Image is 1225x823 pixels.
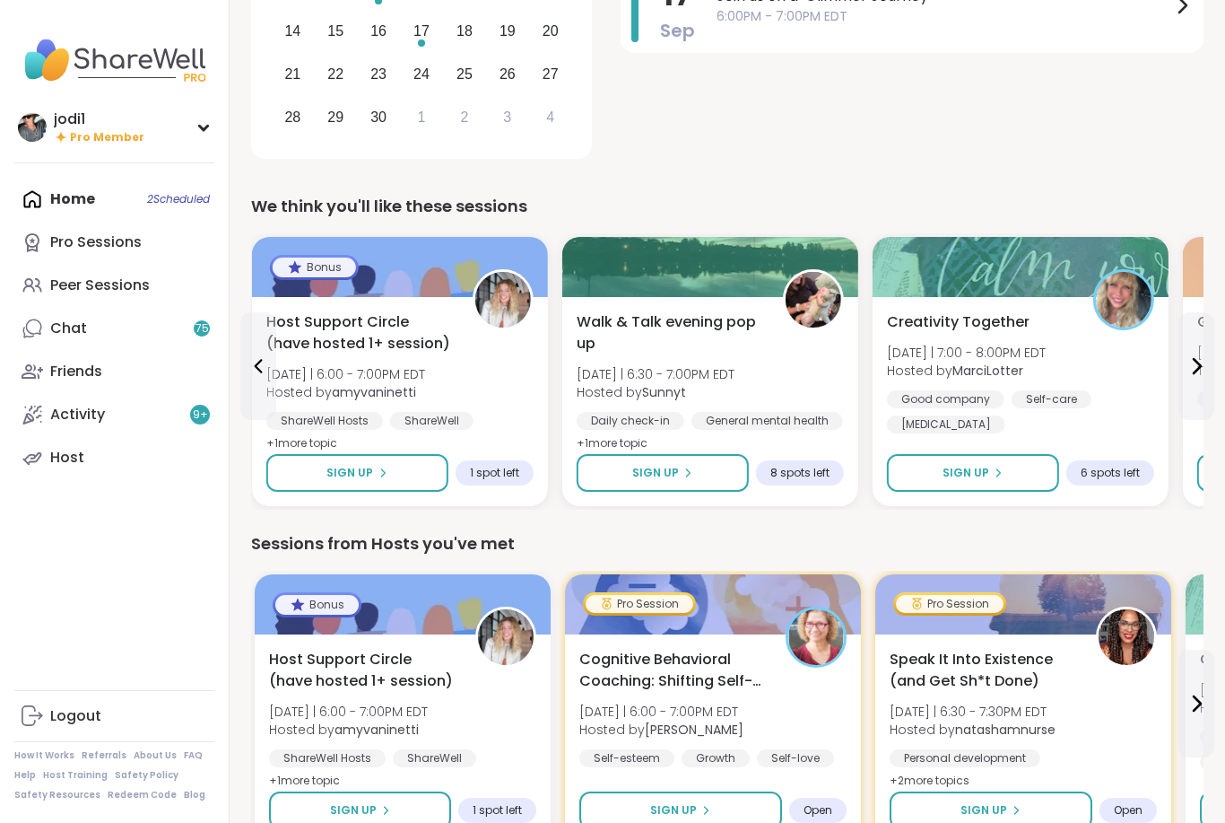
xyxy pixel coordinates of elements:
[266,454,448,492] button: Sign Up
[269,649,456,692] span: Host Support Circle (have hosted 1+ session)
[446,13,484,51] div: Choose Thursday, September 18th, 2025
[890,721,1056,739] span: Hosted by
[360,98,398,136] div: Choose Tuesday, September 30th, 2025
[14,307,214,350] a: Chat75
[193,407,208,423] span: 9 +
[266,383,425,401] span: Hosted by
[317,98,355,136] div: Choose Monday, September 29th, 2025
[887,454,1059,492] button: Sign Up
[14,436,214,479] a: Host
[82,749,126,762] a: Referrals
[531,13,569,51] div: Choose Saturday, September 20th, 2025
[579,703,743,721] span: [DATE] | 6:00 - 7:00PM EDT
[327,62,343,86] div: 22
[660,18,695,43] span: Sep
[1081,466,1140,480] span: 6 spots left
[642,383,686,401] b: Sunnyt
[195,321,209,337] span: 75
[955,721,1056,739] b: natashamnurse
[788,609,844,665] img: Fausta
[14,264,214,307] a: Peer Sessions
[546,105,554,129] div: 4
[1096,272,1151,328] img: MarciLotter
[887,390,1004,408] div: Good company
[284,105,300,129] div: 28
[14,749,74,762] a: How It Works
[478,609,534,665] img: amyvaninetti
[770,466,830,480] span: 8 spots left
[70,130,144,145] span: Pro Member
[531,55,569,93] div: Choose Saturday, September 27th, 2025
[332,383,416,401] b: amyvaninetti
[273,258,356,277] div: Bonus
[473,803,522,818] span: 1 spot left
[952,362,1023,380] b: MarciLotter
[1114,803,1142,818] span: Open
[334,721,419,739] b: amyvaninetti
[274,98,312,136] div: Choose Sunday, September 28th, 2025
[682,749,750,767] div: Growth
[717,7,1171,26] span: 6:00PM - 7:00PM EDT
[645,721,743,739] b: [PERSON_NAME]
[393,749,476,767] div: ShareWell
[460,105,468,129] div: 2
[418,105,426,129] div: 1
[488,13,526,51] div: Choose Friday, September 19th, 2025
[50,276,150,295] div: Peer Sessions
[18,113,47,142] img: jodi1
[266,365,425,383] span: [DATE] | 6:00 - 7:00PM EDT
[330,802,377,819] span: Sign Up
[475,272,531,328] img: amyvaninetti
[43,769,108,782] a: Host Training
[577,311,763,355] span: Walk & Talk evening pop up
[446,98,484,136] div: Choose Thursday, October 2nd, 2025
[650,802,697,819] span: Sign Up
[370,62,387,86] div: 23
[50,319,87,338] div: Chat
[691,412,843,430] div: General mental health
[503,105,511,129] div: 3
[284,19,300,43] div: 14
[579,749,674,767] div: Self-esteem
[413,19,430,43] div: 17
[943,465,989,481] span: Sign Up
[577,412,684,430] div: Daily check-in
[14,789,100,801] a: Safety Resources
[500,19,516,43] div: 19
[500,62,516,86] div: 26
[896,595,1003,613] div: Pro Session
[390,412,473,430] div: ShareWell
[543,19,559,43] div: 20
[403,55,441,93] div: Choose Wednesday, September 24th, 2025
[890,703,1056,721] span: [DATE] | 6:30 - 7:30PM EDT
[804,803,832,818] span: Open
[579,721,743,739] span: Hosted by
[887,362,1046,380] span: Hosted by
[134,749,177,762] a: About Us
[887,311,1030,333] span: Creativity Together
[269,703,428,721] span: [DATE] | 6:00 - 7:00PM EDT
[327,19,343,43] div: 15
[579,649,766,692] span: Cognitive Behavioral Coaching: Shifting Self-Talk
[14,29,214,92] img: ShareWell Nav Logo
[327,105,343,129] div: 29
[317,13,355,51] div: Choose Monday, September 15th, 2025
[50,232,142,252] div: Pro Sessions
[266,311,453,355] span: Host Support Circle (have hosted 1+ session)
[54,109,144,129] div: jodi1
[456,19,473,43] div: 18
[413,62,430,86] div: 24
[269,749,386,767] div: ShareWell Hosts
[887,416,1005,433] div: [MEDICAL_DATA]
[757,749,834,767] div: Self-love
[403,13,441,51] div: Choose Wednesday, September 17th, 2025
[360,13,398,51] div: Choose Tuesday, September 16th, 2025
[275,595,359,615] div: Bonus
[269,721,428,739] span: Hosted by
[370,105,387,129] div: 30
[251,531,1203,556] div: Sessions from Hosts you've met
[50,448,84,468] div: Host
[360,55,398,93] div: Choose Tuesday, September 23rd, 2025
[531,98,569,136] div: Choose Saturday, October 4th, 2025
[577,454,749,492] button: Sign Up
